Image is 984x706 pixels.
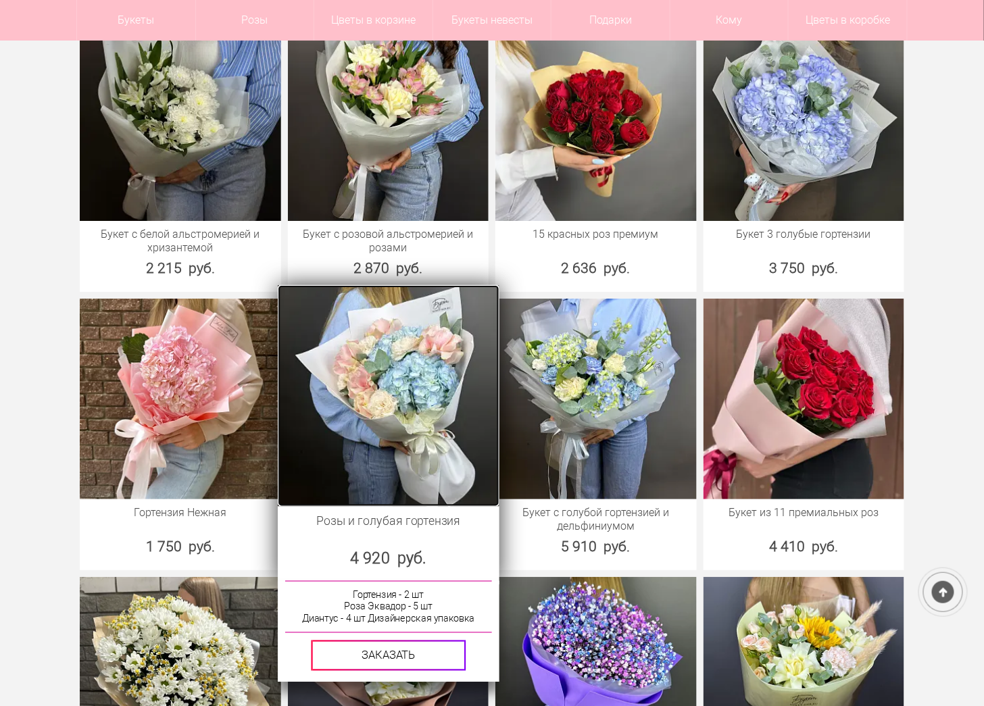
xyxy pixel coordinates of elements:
[295,228,483,255] a: Букет с розовой альстромерией и розами
[704,258,905,278] div: 3 750 руб.
[87,506,274,520] a: Гортензия Нежная
[495,536,697,557] div: 5 910 руб.
[495,20,697,221] img: 15 красных роз премиум
[285,513,491,528] a: Розы и голубая гортензия
[80,536,281,557] div: 1 750 руб.
[710,506,898,520] a: Букет из 11 премиальных роз
[704,299,905,500] img: Букет из 11 премиальных роз
[502,228,690,241] a: 15 красных роз премиум
[285,581,491,633] div: Гортензия - 2 шт Роза Эквадор - 5 шт Диантус - 4 шт Дизайнерская упаковка
[87,228,274,255] a: Букет с белой альстромерией и хризантемой
[278,547,499,569] div: 4 920 руб.
[495,258,697,278] div: 2 636 руб.
[288,258,489,278] div: 2 870 руб.
[502,506,690,533] a: Букет с голубой гортензией и дельфиниумом
[704,20,905,221] img: Букет 3 голубые гортензии
[80,20,281,221] img: Букет с белой альстромерией и хризантемой
[288,20,489,221] img: Букет с розовой альстромерией и розами
[495,299,697,500] img: Букет с голубой гортензией и дельфиниумом
[80,258,281,278] div: 2 215 руб.
[710,228,898,241] a: Букет 3 голубые гортензии
[278,284,499,505] img: Розы и голубая гортензия
[80,299,281,500] img: Гортензия Нежная
[704,536,905,557] div: 4 410 руб.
